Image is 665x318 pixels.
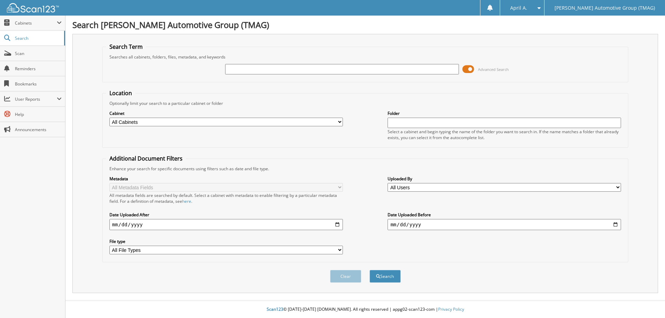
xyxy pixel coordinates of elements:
legend: Additional Document Filters [106,155,186,162]
label: Uploaded By [388,176,621,182]
span: Advanced Search [478,67,509,72]
span: April A. [510,6,527,10]
label: Date Uploaded Before [388,212,621,218]
span: Announcements [15,127,62,133]
div: Enhance your search for specific documents using filters such as date and file type. [106,166,625,172]
button: Search [370,270,401,283]
div: Select a cabinet and begin typing the name of the folder you want to search in. If the name match... [388,129,621,140]
label: Folder [388,110,621,116]
span: Bookmarks [15,81,62,87]
label: Date Uploaded After [109,212,343,218]
span: Scan [15,51,62,56]
label: Cabinet [109,110,343,116]
div: Optionally limit your search to a particular cabinet or folder [106,100,625,106]
input: end [388,219,621,230]
a: here [182,198,191,204]
label: File type [109,238,343,244]
a: Privacy Policy [438,306,464,312]
div: All metadata fields are searched by default. Select a cabinet with metadata to enable filtering b... [109,192,343,204]
div: © [DATE]-[DATE] [DOMAIN_NAME]. All rights reserved | appg02-scan123-com | [65,301,665,318]
button: Clear [330,270,361,283]
span: Cabinets [15,20,57,26]
legend: Location [106,89,135,97]
span: Reminders [15,66,62,72]
span: [PERSON_NAME] Automotive Group (TMAG) [555,6,655,10]
h1: Search [PERSON_NAME] Automotive Group (TMAG) [72,19,658,30]
label: Metadata [109,176,343,182]
div: Searches all cabinets, folders, files, metadata, and keywords [106,54,625,60]
img: scan123-logo-white.svg [7,3,59,12]
legend: Search Term [106,43,146,51]
input: start [109,219,343,230]
span: Scan123 [267,306,283,312]
span: Search [15,35,61,41]
span: User Reports [15,96,57,102]
span: Help [15,111,62,117]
